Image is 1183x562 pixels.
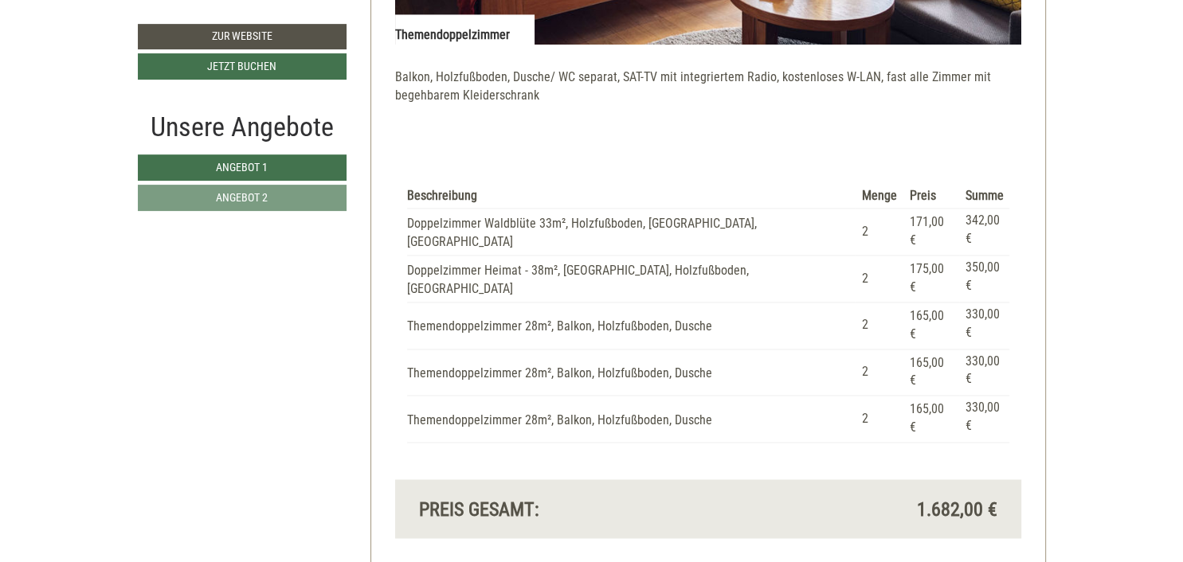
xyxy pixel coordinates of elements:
div: Themendoppelzimmer [395,14,534,45]
span: 165,00 € [909,401,943,435]
a: Jetzt buchen [138,53,347,80]
div: Preis gesamt: [407,495,708,522]
td: Themendoppelzimmer 28m², Balkon, Holzfußboden, Dusche [407,302,855,349]
span: 165,00 € [909,355,943,388]
td: 2 [855,302,903,349]
a: Zur Website [138,24,347,49]
span: 171,00 € [909,214,943,248]
span: 165,00 € [909,308,943,341]
th: Summe [959,184,1009,209]
div: Balkon, Holzfußboden, Dusche/ WC separat, SAT-TV mit integriertem Radio, kostenloses W-LAN, fast ... [395,45,1021,147]
td: 330,00 € [959,302,1009,349]
td: Themendoppelzimmer 28m², Balkon, Holzfußboden, Dusche [407,396,855,443]
td: Doppelzimmer Waldblüte 33m², Holzfußboden, [GEOGRAPHIC_DATA], [GEOGRAPHIC_DATA] [407,209,855,256]
td: 2 [855,256,903,302]
span: 1.682,00 € [917,495,997,522]
td: Themendoppelzimmer 28m², Balkon, Holzfußboden, Dusche [407,349,855,396]
td: 330,00 € [959,349,1009,396]
th: Menge [855,184,903,209]
td: 350,00 € [959,256,1009,302]
td: Doppelzimmer Heimat - 38m², [GEOGRAPHIC_DATA], Holzfußboden, [GEOGRAPHIC_DATA] [407,256,855,302]
th: Preis [903,184,958,209]
span: Angebot 2 [216,191,268,204]
td: 2 [855,209,903,256]
span: Angebot 1 [216,161,268,174]
td: 330,00 € [959,396,1009,443]
td: 2 [855,396,903,443]
th: Beschreibung [407,184,855,209]
td: 2 [855,349,903,396]
span: 175,00 € [909,261,943,295]
td: 342,00 € [959,209,1009,256]
div: Unsere Angebote [138,107,347,146]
